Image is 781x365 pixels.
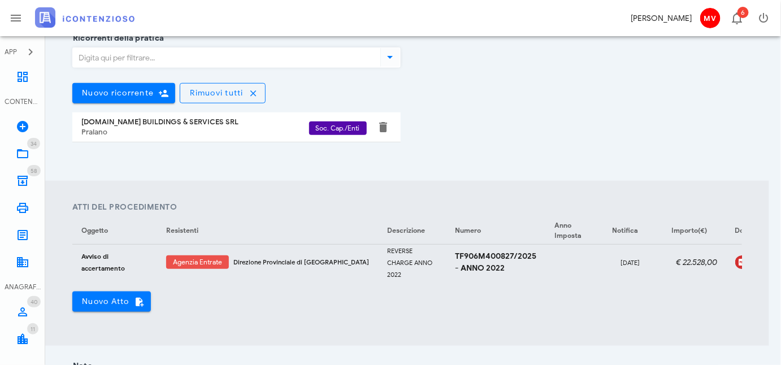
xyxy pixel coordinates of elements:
[554,221,582,240] span: Anno Imposta
[31,140,37,147] span: 34
[70,33,164,44] label: Ricorrenti della pratica
[5,97,41,107] div: CONTENZIOSO
[72,83,175,103] button: Nuovo ricorrente
[737,7,749,18] span: Distintivo
[723,5,750,32] button: Distintivo
[696,5,723,32] button: MV
[612,226,638,234] span: Notifica
[233,258,369,267] div: Direzione Provinciale di [GEOGRAPHIC_DATA]
[455,251,536,273] strong: TF906M400827/2025 - ANNO 2022
[631,12,692,24] div: [PERSON_NAME]
[31,325,35,333] span: 11
[73,48,378,67] input: Digita qui per filtrare...
[81,297,142,307] span: Nuovo Atto
[735,226,773,234] span: Documento
[602,218,658,245] th: Notifica: Non ordinato. Attiva per ordinare in ordine crescente.
[316,121,360,135] span: Soc. Cap./Enti
[377,120,390,134] button: Elimina
[658,218,726,245] th: Importo(€): Non ordinato. Attiva per ordinare in ordine crescente.
[735,255,749,269] div: Clicca per aprire un'anteprima del file o scaricarlo
[676,258,717,267] em: € 22.528,00
[81,88,154,98] span: Nuovo ricorrente
[173,255,222,269] span: Agenzia Entrate
[81,118,309,127] div: [DOMAIN_NAME] BUILDINGS & SERVICES SRL
[700,8,721,28] span: MV
[157,218,378,245] th: Resistenti
[446,218,545,245] th: Numero: Non ordinato. Attiva per ordinare in ordine crescente.
[27,296,41,307] span: Distintivo
[671,226,707,234] span: Importo(€)
[27,165,41,176] span: Distintivo
[455,226,481,234] span: Numero
[621,259,640,267] small: [DATE]
[81,253,125,272] small: Avviso di accertamento
[35,7,134,28] img: logo-text-2x.png
[378,218,446,245] th: Descrizione: Non ordinato. Attiva per ordinare in ordine crescente.
[31,167,37,175] span: 58
[27,138,40,149] span: Distintivo
[31,298,37,306] span: 40
[180,83,266,103] button: Rimuovi tutti
[27,323,38,334] span: Distintivo
[387,226,425,234] span: Descrizione
[81,128,309,137] div: Praiano
[5,282,41,292] div: ANAGRAFICA
[81,226,108,234] span: Oggetto
[166,226,198,234] span: Resistenti
[72,201,742,213] h4: Atti del Procedimento
[387,247,432,279] small: REVERSE CHARGE ANNO 2022
[545,218,602,245] th: Anno Imposta: Non ordinato. Attiva per ordinare in ordine crescente.
[72,292,151,312] button: Nuovo Atto
[72,218,157,245] th: Oggetto: Non ordinato. Attiva per ordinare in ordine crescente.
[189,88,244,98] span: Rimuovi tutti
